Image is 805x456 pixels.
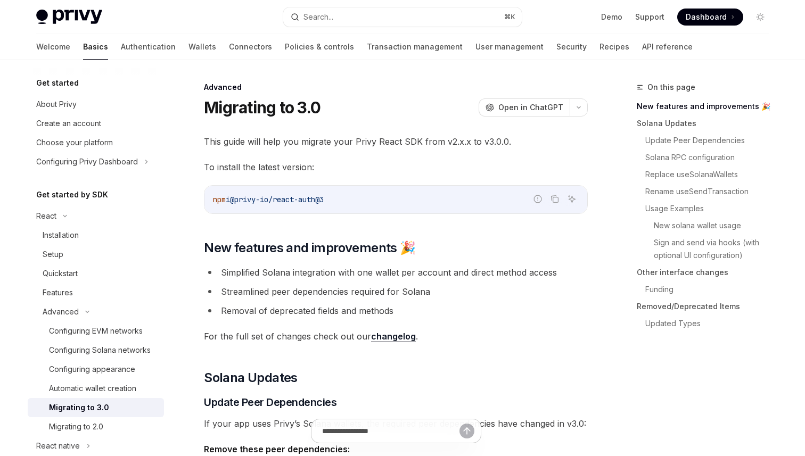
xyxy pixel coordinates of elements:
span: i [226,195,230,204]
h1: Migrating to 3.0 [204,98,321,117]
h5: Get started by SDK [36,188,108,201]
div: Installation [43,229,79,242]
a: Rename useSendTransaction [645,183,777,200]
div: Migrating to 3.0 [49,401,109,414]
a: changelog [371,331,416,342]
a: Removed/Deprecated Items [637,298,777,315]
div: Advanced [204,82,588,93]
a: Update Peer Dependencies [645,132,777,149]
div: Search... [303,11,333,23]
a: User management [475,34,544,60]
div: React [36,210,56,222]
a: Create an account [28,114,164,133]
a: Usage Examples [645,200,777,217]
span: On this page [647,81,695,94]
div: Configuring Privy Dashboard [36,155,138,168]
a: Wallets [188,34,216,60]
span: @privy-io/react-auth@3 [230,195,324,204]
a: Dashboard [677,9,743,26]
a: New solana wallet usage [654,217,777,234]
button: Send message [459,424,474,438]
a: Policies & controls [285,34,354,60]
a: Sign and send via hooks (with optional UI configuration) [654,234,777,264]
a: About Privy [28,95,164,114]
span: ⌘ K [504,13,515,21]
span: npm [213,195,226,204]
a: Transaction management [367,34,463,60]
button: Search...⌘K [283,7,522,27]
a: Connectors [229,34,272,60]
a: Funding [645,281,777,298]
a: Welcome [36,34,70,60]
a: Migrating to 3.0 [28,398,164,417]
div: Configuring EVM networks [49,325,143,337]
div: About Privy [36,98,77,111]
div: Automatic wallet creation [49,382,136,395]
a: Features [28,283,164,302]
span: New features and improvements 🎉 [204,239,415,256]
a: Recipes [599,34,629,60]
a: Solana RPC configuration [645,149,777,166]
div: Advanced [43,305,79,318]
li: Removal of deprecated fields and methods [204,303,588,318]
a: Support [635,12,664,22]
div: Setup [43,248,63,261]
a: Configuring Solana networks [28,341,164,360]
div: Quickstart [43,267,78,280]
span: Solana Updates [204,369,298,386]
a: Replace useSolanaWallets [645,166,777,183]
h5: Get started [36,77,79,89]
a: API reference [642,34,693,60]
div: React native [36,440,80,452]
div: Configuring appearance [49,363,135,376]
span: To install the latest version: [204,160,588,175]
span: Open in ChatGPT [498,102,563,113]
span: Dashboard [686,12,727,22]
div: Configuring Solana networks [49,344,151,356]
div: Migrating to 2.0 [49,420,103,433]
a: Migrating to 2.0 [28,417,164,436]
div: Choose your platform [36,136,113,149]
a: Authentication [121,34,176,60]
span: If your app uses Privy’s Solana wallets, the required peer dependencies have changed in v3.0: [204,416,588,431]
a: Basics [83,34,108,60]
a: Other interface changes [637,264,777,281]
button: Copy the contents from the code block [548,192,562,206]
li: Streamlined peer dependencies required for Solana [204,284,588,299]
a: Demo [601,12,622,22]
button: Report incorrect code [531,192,545,206]
span: This guide will help you migrate your Privy React SDK from v2.x.x to v3.0.0. [204,134,588,149]
a: New features and improvements 🎉 [637,98,777,115]
span: Update Peer Dependencies [204,395,336,410]
a: Installation [28,226,164,245]
button: Toggle dark mode [752,9,769,26]
span: For the full set of changes check out our . [204,329,588,344]
img: light logo [36,10,102,24]
a: Solana Updates [637,115,777,132]
li: Simplified Solana integration with one wallet per account and direct method access [204,265,588,280]
a: Security [556,34,587,60]
a: Choose your platform [28,133,164,152]
a: Quickstart [28,264,164,283]
a: Setup [28,245,164,264]
a: Updated Types [645,315,777,332]
button: Ask AI [565,192,579,206]
a: Automatic wallet creation [28,379,164,398]
a: Configuring EVM networks [28,321,164,341]
a: Configuring appearance [28,360,164,379]
button: Open in ChatGPT [479,98,570,117]
div: Create an account [36,117,101,130]
div: Features [43,286,73,299]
